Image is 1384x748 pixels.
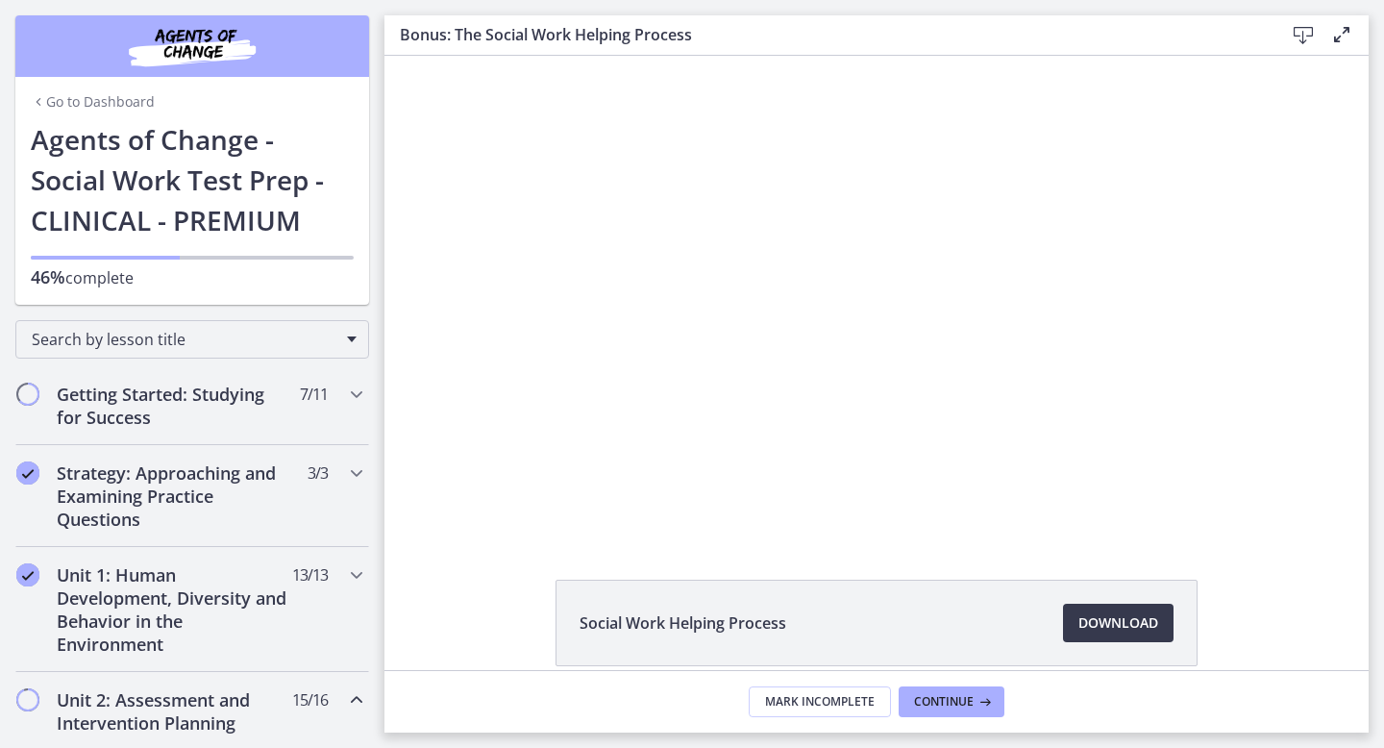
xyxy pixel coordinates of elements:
[899,686,1004,717] button: Continue
[57,461,291,531] h2: Strategy: Approaching and Examining Practice Questions
[400,23,1253,46] h3: Bonus: The Social Work Helping Process
[292,688,328,711] span: 15 / 16
[31,119,354,240] h1: Agents of Change - Social Work Test Prep - CLINICAL - PREMIUM
[914,694,974,710] span: Continue
[308,461,328,485] span: 3 / 3
[16,461,39,485] i: Completed
[1063,604,1174,642] a: Download
[580,611,786,635] span: Social Work Helping Process
[31,265,65,288] span: 46%
[31,92,155,112] a: Go to Dashboard
[765,694,875,710] span: Mark Incomplete
[749,686,891,717] button: Mark Incomplete
[16,563,39,586] i: Completed
[300,383,328,406] span: 7 / 11
[77,23,308,69] img: Agents of Change
[15,320,369,359] div: Search by lesson title
[384,56,1369,536] iframe: Video Lesson
[57,383,291,429] h2: Getting Started: Studying for Success
[292,563,328,586] span: 13 / 13
[31,265,354,289] p: complete
[57,563,291,656] h2: Unit 1: Human Development, Diversity and Behavior in the Environment
[32,329,337,350] span: Search by lesson title
[1078,611,1158,635] span: Download
[57,688,291,735] h2: Unit 2: Assessment and Intervention Planning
